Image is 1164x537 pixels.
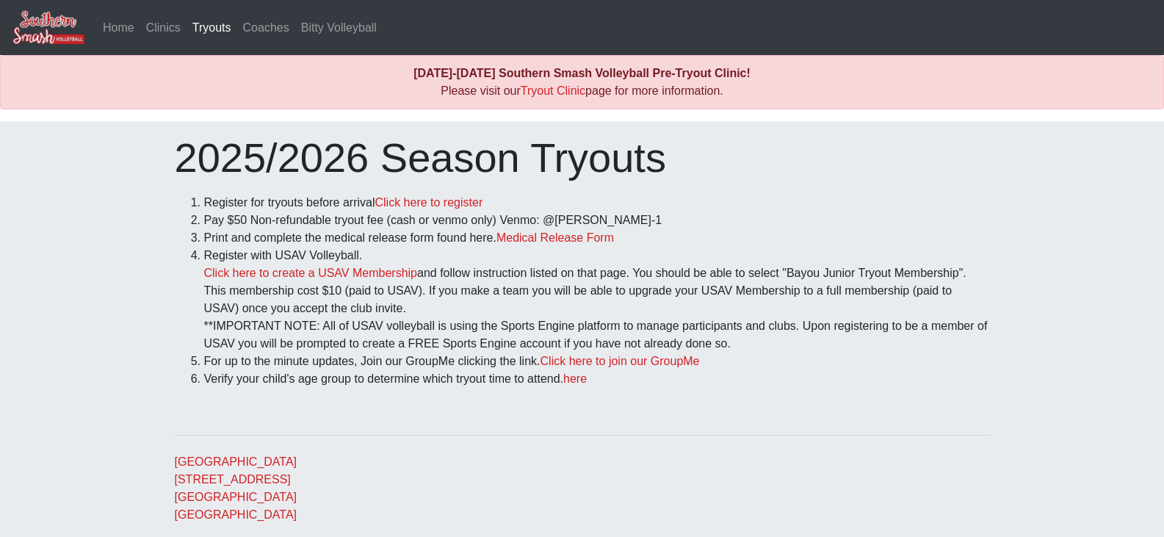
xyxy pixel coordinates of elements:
a: Medical Release Form [496,231,614,244]
a: Clinics [140,13,187,43]
a: Coaches [237,13,295,43]
a: [GEOGRAPHIC_DATA][STREET_ADDRESS][GEOGRAPHIC_DATA][GEOGRAPHIC_DATA] [175,455,297,521]
li: Register for tryouts before arrival [204,194,990,212]
a: Tryouts [187,13,237,43]
li: Verify your child's age group to determine which tryout time to attend. [204,370,990,388]
li: For up to the minute updates, Join our GroupMe clicking the link. [204,353,990,370]
a: Bitty Volleyball [295,13,383,43]
a: Click here to join our GroupMe [541,355,700,367]
a: Click here to register [375,196,482,209]
li: Register with USAV Volleyball. and follow instruction listed on that page. You should be able to ... [204,247,990,353]
h1: 2025/2026 Season Tryouts [175,133,990,182]
li: Print and complete the medical release form found here. [204,229,990,247]
a: Home [97,13,140,43]
li: Pay $50 Non-refundable tryout fee (cash or venmo only) Venmo: @[PERSON_NAME]-1 [204,212,990,229]
b: [DATE]-[DATE] Southern Smash Volleyball Pre-Tryout Clinic! [413,67,751,79]
img: Southern Smash Volleyball [12,10,85,46]
a: here [563,372,587,385]
a: Click here to create a USAV Membership [204,267,417,279]
a: Tryout Clinic [521,84,585,97]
